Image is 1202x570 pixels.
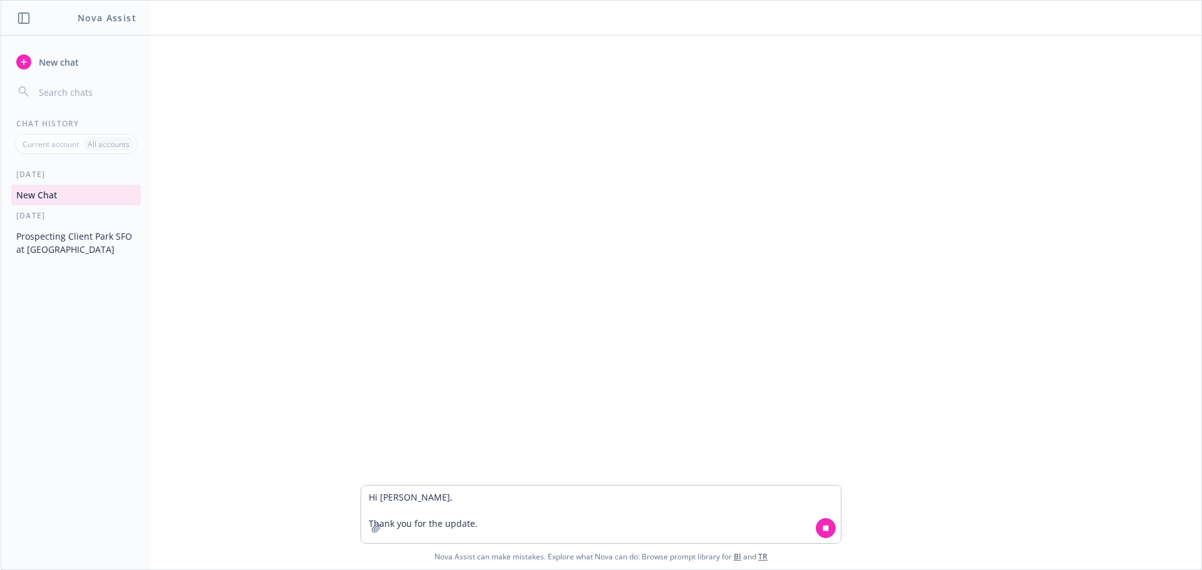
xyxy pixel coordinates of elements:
div: [DATE] [1,210,151,221]
div: Chat History [1,118,151,129]
button: Prospecting Client Park SFO at [GEOGRAPHIC_DATA] [11,226,141,260]
div: [DATE] [1,169,151,180]
input: Search chats [36,83,136,101]
p: Current account [23,139,79,150]
h1: Nova Assist [78,11,136,24]
button: New Chat [11,185,141,205]
a: BI [734,551,741,562]
button: New chat [11,51,141,73]
span: New chat [36,56,79,69]
span: Nova Assist can make mistakes. Explore what Nova can do: Browse prompt library for and [6,544,1196,569]
p: All accounts [88,139,130,150]
a: TR [758,551,768,562]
